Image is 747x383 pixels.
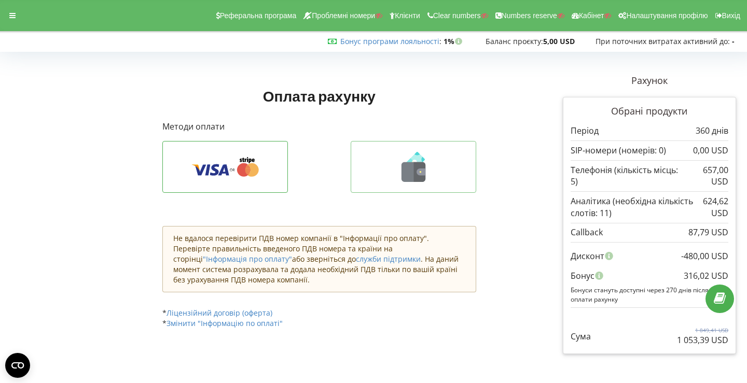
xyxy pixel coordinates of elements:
p: Обрані продукти [571,105,728,118]
p: 0,00 USD [693,145,728,157]
p: 1 849,41 USD [677,327,728,334]
span: Проблемні номери [312,11,375,20]
p: Бонуси стануть доступні через 270 днів після оплати рахунку [571,286,728,303]
div: -480,00 USD [681,246,728,266]
span: Клієнти [395,11,420,20]
a: служби підтримки [356,254,421,264]
span: Numbers reserve [502,11,557,20]
a: Бонус програми лояльності [340,36,439,46]
p: 624,62 USD [695,195,728,219]
span: Кабінет [579,11,604,20]
span: Налаштування профілю [626,11,708,20]
p: Сума [571,331,591,343]
div: Бонус [571,266,728,286]
a: Змінити "Інформацію по оплаті" [167,318,283,328]
p: 360 днів [696,125,728,137]
h1: Оплата рахунку [162,87,477,105]
button: Open CMP widget [5,353,30,378]
p: 87,79 USD [688,226,728,238]
p: Період [571,125,599,137]
p: Методи оплати [162,121,477,133]
strong: 5,00 USD [543,36,575,46]
p: 657,00 USD [685,164,728,188]
span: Вихід [722,11,740,20]
span: Clear numbers [433,11,481,20]
p: Телефонія (кількість місць: 5) [571,164,685,188]
div: Дисконт [571,246,728,266]
p: SIP-номери (номерів: 0) [571,145,666,157]
p: Callback [571,226,603,238]
strong: 1% [444,36,465,46]
div: 316,02 USD [684,266,728,286]
a: "Інформація про оплату" [203,254,292,264]
span: Баланс проєкту: [486,36,543,46]
div: Не вдалося перевірити ПДВ номер компанії в "Інформації про оплату". Перевірте правильність введен... [162,226,477,292]
span: При поточних витратах активний до: [596,36,730,46]
span: Реферальна програма [220,11,297,20]
span: : [340,36,441,46]
p: Рахунок [563,74,736,88]
p: 1 053,39 USD [677,334,728,346]
a: Ліцензійний договір (оферта) [167,308,272,318]
p: Аналітика (необхідна кількість слотів: 11) [571,195,695,219]
strong: - [732,36,735,46]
